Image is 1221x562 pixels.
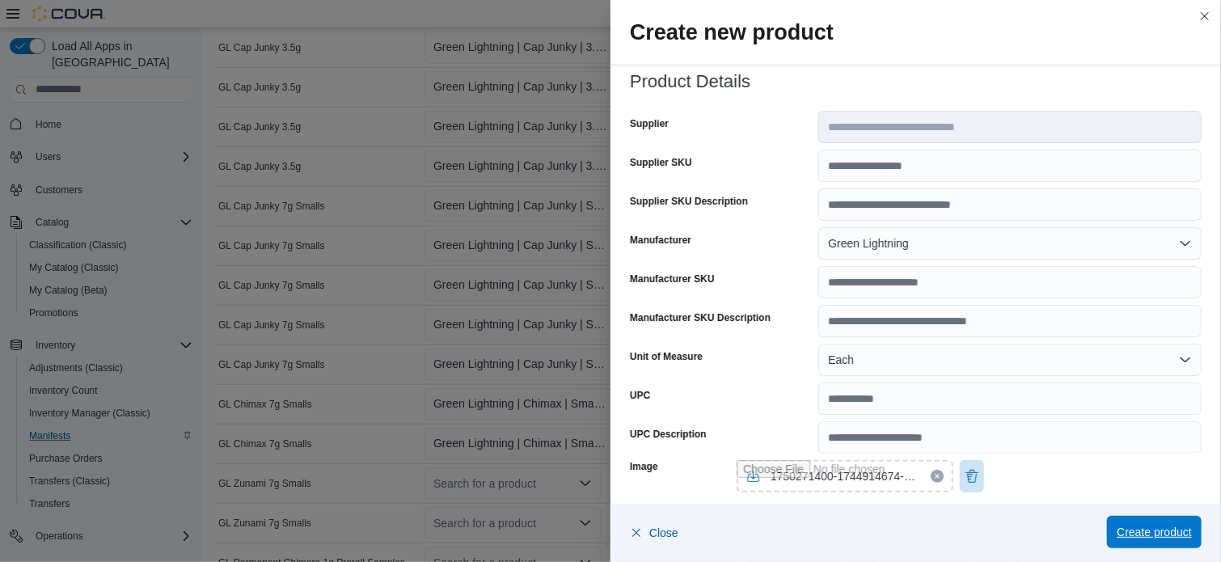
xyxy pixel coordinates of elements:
[931,470,944,483] button: Clear selected files
[818,227,1202,260] button: Green Lightning
[630,389,650,402] label: UPC
[630,72,1202,91] h3: Product Details
[630,234,691,247] label: Manufacturer
[1107,516,1202,548] button: Create product
[630,195,748,208] label: Supplier SKU Description
[630,273,715,285] label: Manufacturer SKU
[630,517,678,549] button: Close
[630,428,707,441] label: UPC Description
[630,350,703,363] label: Unit of Measure
[630,460,658,473] label: Image
[630,117,669,130] label: Supplier
[737,460,953,492] input: Use aria labels when no actual label is in use
[1117,524,1192,540] span: Create product
[818,344,1202,376] button: Each
[1195,6,1215,26] button: Close this dialog
[630,19,1202,45] h2: Create new product
[630,156,692,169] label: Supplier SKU
[630,311,771,324] label: Manufacturer SKU Description
[649,525,678,541] span: Close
